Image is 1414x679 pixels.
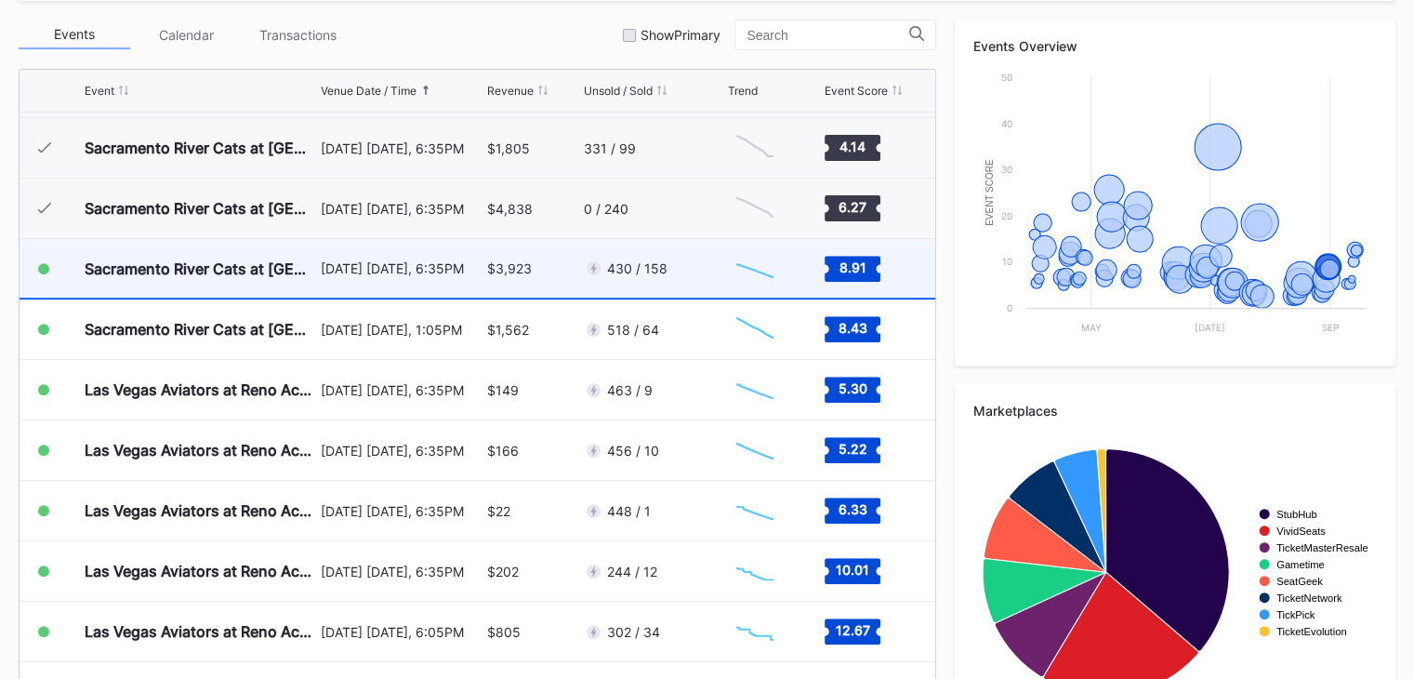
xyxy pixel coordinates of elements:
[321,84,416,98] div: Venue Date / Time
[727,185,783,232] svg: Chart title
[607,624,660,640] div: 302 / 34
[838,441,866,457] text: 5.22
[130,20,242,49] div: Calendar
[985,159,995,226] text: Event Score
[487,322,529,338] div: $1,562
[973,38,1377,54] div: Events Overview
[487,140,530,156] div: $1,805
[85,380,316,399] div: Las Vegas Aviators at Reno Aces
[85,562,316,580] div: Las Vegas Aviators at Reno Aces
[727,84,757,98] div: Trend
[838,320,866,336] text: 8.43
[838,380,866,396] text: 5.30
[1276,609,1315,620] text: TickPick
[584,201,628,217] div: 0 / 240
[85,84,114,98] div: Event
[973,68,1376,347] svg: Chart title
[85,441,316,459] div: Las Vegas Aviators at Reno Aces
[727,427,783,473] svg: Chart title
[19,20,130,49] div: Events
[1195,322,1225,333] text: [DATE]
[85,622,316,641] div: Las Vegas Aviators at Reno Aces
[1001,118,1012,129] text: 40
[1276,509,1317,520] text: StubHub
[487,260,532,276] div: $3,923
[1001,72,1012,83] text: 50
[1276,576,1323,587] text: SeatGeek
[487,503,510,519] div: $22
[641,27,720,43] div: Show Primary
[85,320,316,339] div: Sacramento River Cats at [GEOGRAPHIC_DATA] Aces
[487,201,533,217] div: $4,838
[584,140,636,156] div: 331 / 99
[487,443,519,459] div: $166
[835,622,869,638] text: 12.67
[1001,164,1012,175] text: 30
[1276,592,1342,604] text: TicketNetwork
[839,139,866,154] text: 4.14
[973,403,1377,419] div: Marketplaces
[321,322,482,338] div: [DATE] [DATE], 1:05PM
[607,443,659,459] div: 456 / 10
[727,608,783,655] svg: Chart title
[321,382,482,398] div: [DATE] [DATE], 6:35PM
[321,503,482,519] div: [DATE] [DATE], 6:35PM
[1002,256,1012,267] text: 10
[321,564,482,579] div: [DATE] [DATE], 6:35PM
[727,548,783,594] svg: Chart title
[1276,542,1368,553] text: TicketMasterResale
[839,199,866,215] text: 6.27
[1276,626,1346,637] text: TicketEvolution
[825,84,888,98] div: Event Score
[607,322,659,338] div: 518 / 64
[85,501,316,520] div: Las Vegas Aviators at Reno Aces
[85,199,316,218] div: Sacramento River Cats at [GEOGRAPHIC_DATA] Aces
[607,260,667,276] div: 430 / 158
[85,139,316,157] div: Sacramento River Cats at [GEOGRAPHIC_DATA] Aces
[836,562,869,578] text: 10.01
[487,382,519,398] div: $149
[242,20,353,49] div: Transactions
[838,501,866,517] text: 6.33
[321,260,482,276] div: [DATE] [DATE], 6:35PM
[727,246,783,292] svg: Chart title
[487,84,534,98] div: Revenue
[321,140,482,156] div: [DATE] [DATE], 6:35PM
[85,260,316,278] div: Sacramento River Cats at [GEOGRAPHIC_DATA] Aces
[727,125,783,171] svg: Chart title
[321,443,482,459] div: [DATE] [DATE], 6:35PM
[839,259,866,274] text: 8.91
[584,84,653,98] div: Unsold / Sold
[1276,559,1325,570] text: Gametime
[1322,322,1339,333] text: Sep
[321,201,482,217] div: [DATE] [DATE], 6:35PM
[727,487,783,534] svg: Chart title
[1001,210,1012,221] text: 20
[607,382,653,398] div: 463 / 9
[607,503,651,519] div: 448 / 1
[487,564,519,579] div: $202
[487,624,521,640] div: $805
[607,564,657,579] div: 244 / 12
[747,28,909,43] input: Search
[1082,322,1103,333] text: May
[727,366,783,413] svg: Chart title
[1007,302,1012,313] text: 0
[727,306,783,353] svg: Chart title
[321,624,482,640] div: [DATE] [DATE], 6:05PM
[1276,526,1326,537] text: VividSeats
